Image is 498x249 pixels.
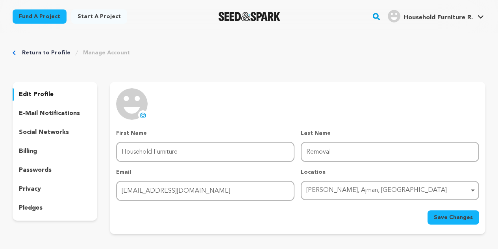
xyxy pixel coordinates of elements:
[22,49,70,57] a: Return to Profile
[13,107,97,120] button: e-mail notifications
[388,10,400,22] img: user.png
[19,109,80,118] p: e-mail notifications
[301,168,479,176] p: Location
[19,203,43,213] p: pledges
[386,8,485,25] span: Household Furniture R.'s Profile
[386,8,485,22] a: Household Furniture R.'s Profile
[19,90,54,99] p: edit profile
[218,12,280,21] a: Seed&Spark Homepage
[13,126,97,139] button: social networks
[13,164,97,177] button: passwords
[404,15,473,21] span: Household Furniture R.
[428,210,479,225] button: Save Changes
[19,165,52,175] p: passwords
[388,10,473,22] div: Household Furniture R.'s Profile
[13,145,97,158] button: billing
[116,168,294,176] p: Email
[13,49,485,57] div: Breadcrumb
[301,129,479,137] p: Last Name
[13,9,67,24] a: Fund a project
[116,129,294,137] p: First Name
[13,183,97,195] button: privacy
[116,142,294,162] input: First Name
[19,184,41,194] p: privacy
[83,49,130,57] a: Manage Account
[71,9,127,24] a: Start a project
[306,185,469,196] div: [PERSON_NAME], Ajman, [GEOGRAPHIC_DATA]
[13,202,97,214] button: pledges
[218,12,280,21] img: Seed&Spark Logo Dark Mode
[301,142,479,162] input: Last Name
[116,181,294,201] input: Email
[19,128,69,137] p: social networks
[434,214,473,221] span: Save Changes
[13,88,97,101] button: edit profile
[19,147,37,156] p: billing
